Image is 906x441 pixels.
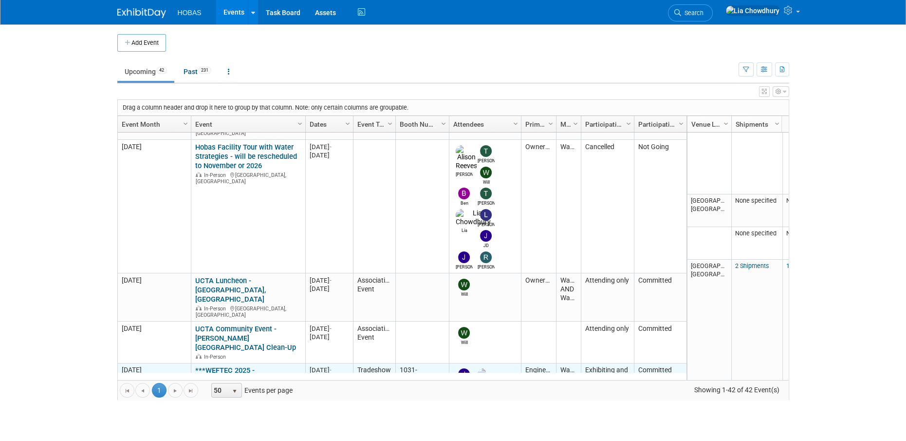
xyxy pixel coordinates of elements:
[478,157,495,164] div: Tracy DeJarnett
[456,145,477,171] img: Alison Reeves
[634,273,686,322] td: Committed
[344,120,351,128] span: Column Settings
[480,230,492,242] img: JD Demore
[638,116,680,133] a: Participation
[176,62,219,81] a: Past231
[722,120,730,128] span: Column Settings
[556,273,581,322] td: Water AND Wastewater
[634,322,686,363] td: Committed
[458,251,470,263] img: Jeffrey LeBlanc
[456,209,491,227] img: Lia Chowdhury
[786,262,817,269] a: 1 Giveaway
[458,188,470,199] img: Ben Hunter
[556,140,581,273] td: Water
[773,120,781,128] span: Column Settings
[681,9,703,17] span: Search
[786,197,828,204] span: None specified
[480,188,492,199] img: Ted Woolsey
[118,100,789,115] div: Drag a column header and drop it here to group by that column. Note: only certain columns are gro...
[152,383,166,398] span: 1
[180,116,191,131] a: Column Settings
[212,383,228,397] span: 50
[458,327,470,339] img: Will Stafford
[310,285,349,293] div: [DATE]
[204,354,229,360] span: In-Person
[139,387,147,395] span: Go to the previous page
[623,116,634,131] a: Column Settings
[204,306,229,312] span: In-Person
[123,387,131,395] span: Go to the first page
[310,143,349,151] div: [DATE]
[117,34,166,52] button: Add Event
[478,221,495,228] div: Lindsey Thiele
[634,140,686,273] td: Not Going
[353,322,395,363] td: Association Event
[456,339,473,346] div: Will Stafford
[353,273,395,322] td: Association Event
[510,116,521,131] a: Column Settings
[725,5,780,16] img: Lia Chowdhury
[196,354,202,359] img: In-Person Event
[199,383,302,398] span: Events per page
[357,116,389,133] a: Event Type (Tradeshow National, Regional, State, Sponsorship, Assoc Event)
[330,325,332,332] span: -
[438,116,449,131] a: Column Settings
[330,143,332,151] span: -
[458,279,470,290] img: Will Stafford
[156,67,167,74] span: 42
[456,263,473,270] div: Jeffrey LeBlanc
[118,273,191,322] td: [DATE]
[231,387,239,395] span: select
[195,143,297,170] a: Hobas Facility Tour with Water Strategies - will be rescheduled to November or 2026
[310,333,349,341] div: [DATE]
[478,368,495,394] img: Jerry Peck
[118,140,191,273] td: [DATE]
[385,116,395,131] a: Column Settings
[735,230,777,237] span: None specified
[122,116,185,133] a: Event Month
[195,116,299,133] a: Event
[310,116,347,133] a: Dates
[478,178,495,186] div: Will Stafford
[581,322,634,363] td: Attending only
[676,116,686,131] a: Column Settings
[400,116,443,133] a: Booth Number
[677,120,685,128] span: Column Settings
[330,366,332,374] span: -
[310,366,349,374] div: [DATE]
[545,116,556,131] a: Column Settings
[204,172,229,178] span: In-Person
[480,167,492,178] img: Will Stafford
[195,325,296,352] a: UCTA Community Event - [PERSON_NAME][GEOGRAPHIC_DATA] Clean-Up
[512,120,519,128] span: Column Settings
[198,67,211,74] span: 231
[691,116,725,133] a: Venue Location
[386,120,394,128] span: Column Settings
[668,4,713,21] a: Search
[570,116,581,131] a: Column Settings
[585,116,628,133] a: Participation Type
[525,116,550,133] a: Primary Attendees
[480,209,492,221] img: Lindsey Thiele
[196,306,202,310] img: In-Person Event
[195,304,301,319] div: [GEOGRAPHIC_DATA], [GEOGRAPHIC_DATA]
[581,273,634,322] td: Attending only
[736,116,776,133] a: Shipments
[310,276,349,285] div: [DATE]
[184,383,198,398] a: Go to the last page
[195,276,266,304] a: UCTA Luncheon - [GEOGRAPHIC_DATA], [GEOGRAPHIC_DATA]
[310,151,349,159] div: [DATE]
[196,172,202,177] img: In-Person Event
[560,116,574,133] a: Market
[687,82,731,194] td: [GEOGRAPHIC_DATA], [GEOGRAPHIC_DATA]
[456,199,473,207] div: Ben Hunter
[521,140,556,273] td: Owners/Engineers
[118,322,191,363] td: [DATE]
[687,260,731,436] td: [GEOGRAPHIC_DATA], [GEOGRAPHIC_DATA]
[117,8,166,18] img: ExhibitDay
[440,120,447,128] span: Column Settings
[456,290,473,298] div: Will Stafford
[171,387,179,395] span: Go to the next page
[581,140,634,273] td: Cancelled
[178,9,202,17] span: HOBAS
